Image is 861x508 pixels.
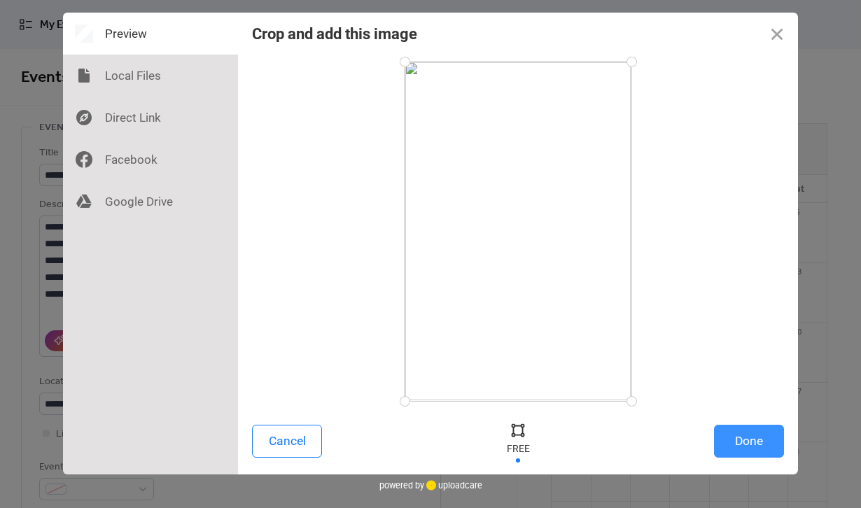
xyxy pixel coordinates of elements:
[63,97,238,139] div: Direct Link
[424,480,482,491] a: uploadcare
[252,25,417,43] div: Crop and add this image
[379,474,482,495] div: powered by
[63,139,238,181] div: Facebook
[252,425,322,458] button: Cancel
[63,55,238,97] div: Local Files
[756,13,798,55] button: Close
[63,13,238,55] div: Preview
[63,181,238,223] div: Google Drive
[714,425,784,458] button: Done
